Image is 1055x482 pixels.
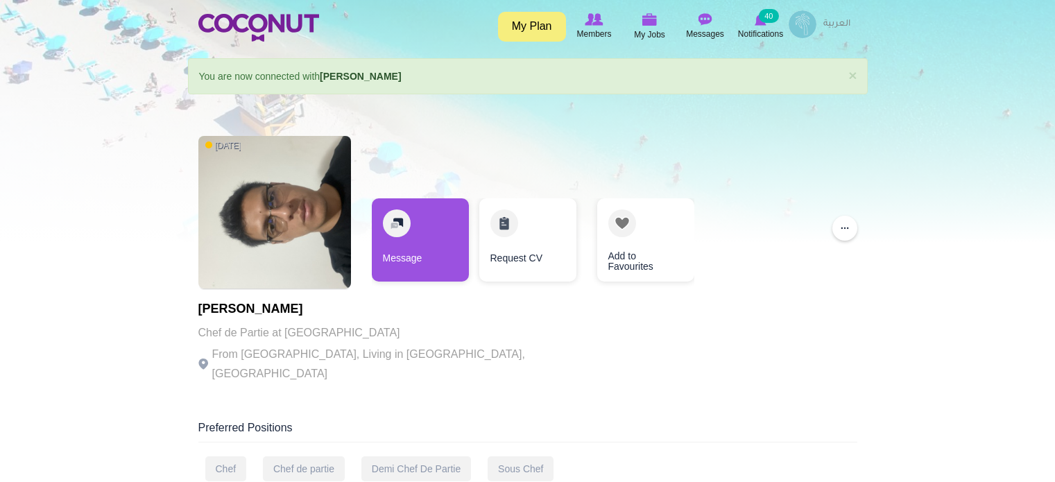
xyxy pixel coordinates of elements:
[576,27,611,41] span: Members
[585,13,603,26] img: Browse Members
[188,58,868,94] div: You are now connected with
[759,9,778,23] small: 40
[733,10,789,42] a: Notifications Notifications 40
[479,198,576,289] div: 2 / 3
[755,13,766,26] img: Notifications
[642,13,658,26] img: My Jobs
[488,456,554,481] div: Sous Chef
[587,198,684,289] div: 3 / 3
[848,68,857,83] a: ×
[634,28,665,42] span: My Jobs
[198,345,580,384] p: From [GEOGRAPHIC_DATA], Living in [GEOGRAPHIC_DATA], [GEOGRAPHIC_DATA]
[622,10,678,43] a: My Jobs My Jobs
[198,14,319,42] img: Home
[263,456,345,481] div: Chef de partie
[205,140,241,152] span: [DATE]
[198,420,857,442] div: Preferred Positions
[567,10,622,42] a: Browse Members Members
[198,302,580,316] h1: [PERSON_NAME]
[832,216,857,241] button: ...
[686,27,724,41] span: Messages
[320,71,401,82] a: [PERSON_NAME]
[198,323,580,343] p: Chef de Partie at [GEOGRAPHIC_DATA]
[205,456,247,481] div: Chef
[361,456,471,481] div: Demi Chef De Partie
[372,198,469,289] div: 1 / 3
[597,198,694,282] a: Add to Favourites
[738,27,783,41] span: Notifications
[479,198,576,282] a: Request CV
[678,10,733,42] a: Messages Messages
[698,13,712,26] img: Messages
[498,12,566,42] a: My Plan
[816,10,857,38] a: العربية
[372,198,469,282] a: Message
